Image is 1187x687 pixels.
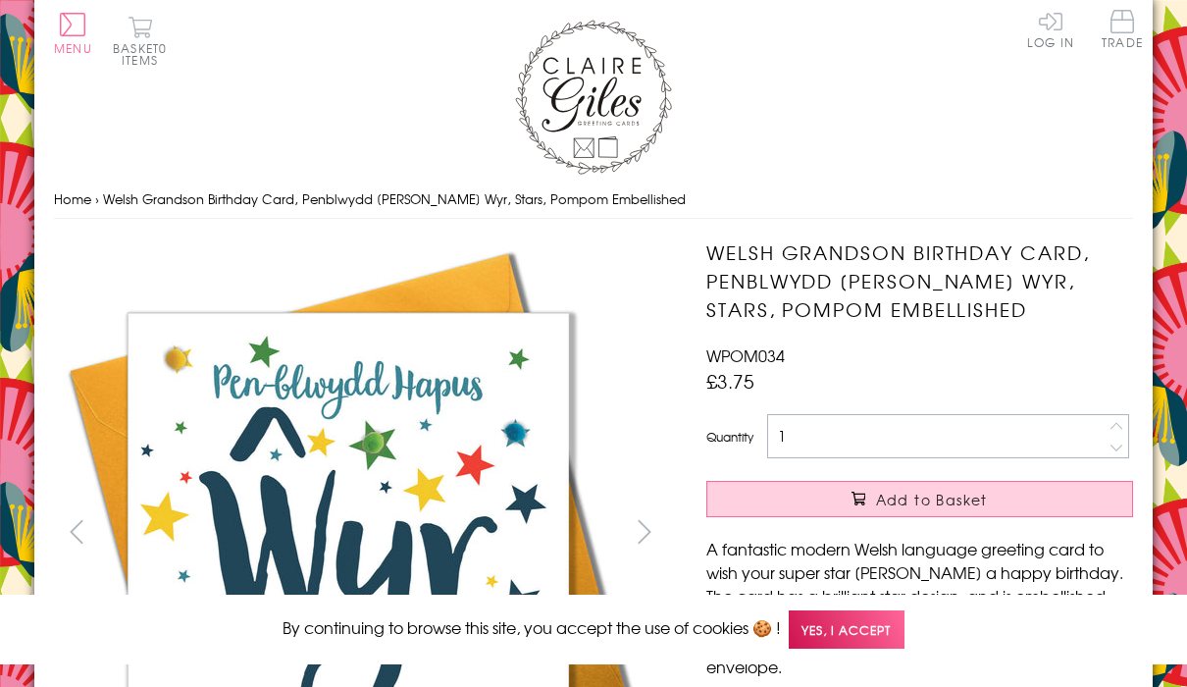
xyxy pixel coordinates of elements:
span: Menu [54,39,92,57]
span: Trade [1102,10,1143,48]
span: Welsh Grandson Birthday Card, Penblwydd [PERSON_NAME] Wyr, Stars, Pompom Embellished [103,189,686,208]
button: Basket0 items [113,16,167,66]
button: Add to Basket [706,481,1133,517]
span: Add to Basket [876,490,988,509]
a: Home [54,189,91,208]
label: Quantity [706,428,753,446]
nav: breadcrumbs [54,180,1133,220]
img: Claire Giles Greetings Cards [515,20,672,175]
span: › [95,189,99,208]
button: prev [54,509,98,554]
button: Menu [54,13,92,54]
span: £3.75 [706,367,754,395]
a: Log In [1027,10,1074,48]
button: next [623,509,667,554]
h1: Welsh Grandson Birthday Card, Penblwydd [PERSON_NAME] Wyr, Stars, Pompom Embellished [706,238,1133,323]
span: Yes, I accept [789,610,904,649]
a: Trade [1102,10,1143,52]
p: A fantastic modern Welsh language greeting card to wish your super star [PERSON_NAME] a happy bir... [706,537,1133,678]
span: WPOM034 [706,343,785,367]
span: 0 items [122,39,167,69]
